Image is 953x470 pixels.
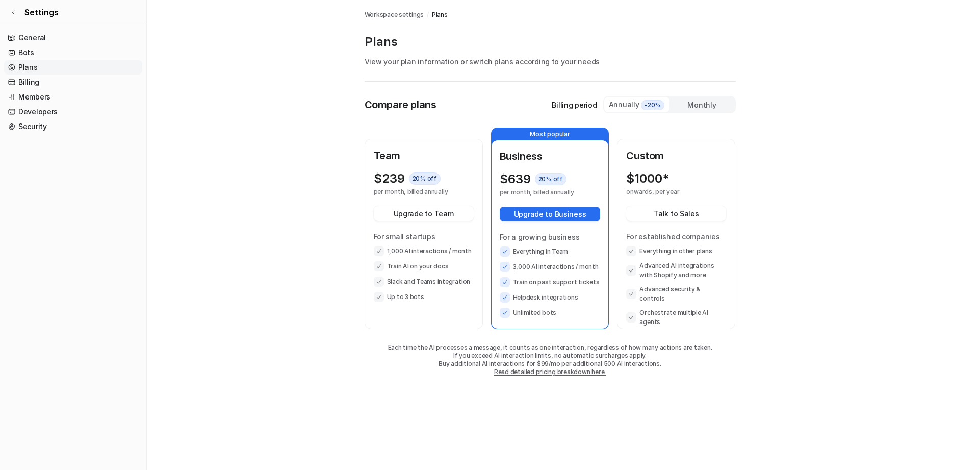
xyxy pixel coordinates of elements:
li: Orchestrate multiple AI agents [626,308,726,327]
p: For established companies [626,231,726,242]
a: Billing [4,75,142,89]
p: Plans [365,34,736,50]
p: Compare plans [365,97,436,112]
a: Security [4,119,142,134]
a: Workspace settings [365,10,424,19]
p: Buy additional AI interactions for $99/mo per additional 500 AI interactions. [365,360,736,368]
div: Annually [608,99,665,110]
p: View your plan information or switch plans according to your needs [365,56,736,67]
span: Settings [24,6,59,18]
p: Custom [626,148,726,163]
p: $ 239 [374,171,405,186]
a: Plans [4,60,142,75]
p: Business [500,149,601,164]
li: Everything in other plans [626,246,726,256]
p: Most popular [492,128,609,140]
li: Train AI on your docs [374,261,474,271]
a: Bots [4,45,142,60]
p: For a growing business [500,232,601,242]
p: Billing period [552,100,597,110]
span: 20 % off [409,172,441,185]
button: Upgrade to Team [374,206,474,221]
span: -20% [641,100,664,110]
p: If you exceed AI interaction limits, no automatic surcharges apply. [365,352,736,360]
li: 1,000 AI interactions / month [374,246,474,256]
span: 20 % off [535,173,566,185]
a: Read detailed pricing breakdown here. [494,368,606,376]
div: Monthly [669,97,735,112]
p: per month, billed annually [500,188,582,196]
li: 3,000 AI interactions / month [500,262,601,272]
li: Advanced security & controls [626,285,726,303]
button: Upgrade to Business [500,207,601,221]
li: Unlimited bots [500,308,601,318]
p: Each time the AI processes a message, it counts as one interaction, regardless of how many action... [365,343,736,352]
li: Advanced AI integrations with Shopify and more [626,261,726,280]
p: onwards, per year [626,188,708,196]
a: Members [4,90,142,104]
p: per month, billed annually [374,188,455,196]
li: Helpdesk integrations [500,292,601,303]
a: Plans [432,10,448,19]
a: General [4,31,142,45]
li: Everything in Team [500,246,601,257]
li: Up to 3 bots [374,292,474,302]
button: Talk to Sales [626,206,726,221]
p: $ 639 [500,172,531,186]
span: / [427,10,429,19]
p: For small startups [374,231,474,242]
p: Team [374,148,474,163]
li: Train on past support tickets [500,277,601,287]
p: $ 1000* [626,171,669,186]
a: Developers [4,105,142,119]
li: Slack and Teams integration [374,277,474,287]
